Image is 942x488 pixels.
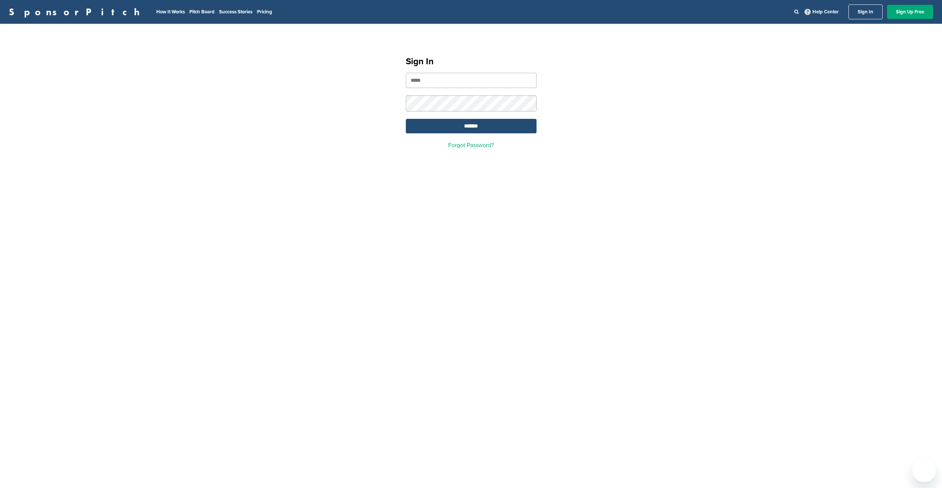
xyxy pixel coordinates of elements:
[9,7,144,17] a: SponsorPitch
[406,55,537,68] h1: Sign In
[448,141,494,149] a: Forgot Password?
[803,7,840,16] a: Help Center
[189,9,215,15] a: Pitch Board
[887,5,933,19] a: Sign Up Free
[257,9,272,15] a: Pricing
[848,4,883,19] a: Sign In
[219,9,252,15] a: Success Stories
[156,9,185,15] a: How It Works
[912,458,936,482] iframe: Button to launch messaging window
